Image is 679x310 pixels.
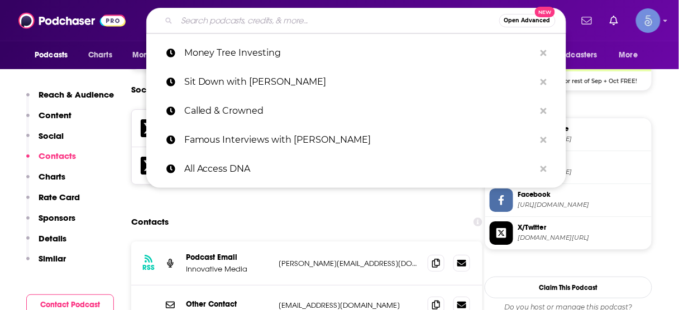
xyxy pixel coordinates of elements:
[39,233,66,244] p: Details
[504,18,551,23] span: Open Advanced
[485,277,652,298] button: Claim This Podcast
[186,299,270,309] p: Other Contact
[88,47,112,63] span: Charts
[81,45,119,66] a: Charts
[636,8,661,33] button: Show profile menu
[535,7,555,17] span: New
[485,71,652,85] span: Use code: 'podchaser' for rest of Sep + Oct FREE!
[26,171,65,192] button: Charts
[544,47,597,63] span: For Podcasters
[26,212,75,233] button: Sponsors
[125,45,187,66] button: open menu
[490,156,647,179] a: RSS Feed[DOMAIN_NAME]
[132,47,172,63] span: Monitoring
[142,263,155,272] h3: RSS
[518,201,647,209] span: https://www.facebook.com/moneytreepodcast
[39,89,114,100] p: Reach & Audience
[184,154,535,183] p: All Access DNA
[39,110,71,120] p: Content
[485,38,652,84] a: Libsyn Deal: Use code: 'podchaser' for rest of Sep + Oct FREE!
[518,135,647,143] span: moneytreepodcast.com
[18,10,126,31] img: Podchaser - Follow, Share and Rate Podcasts
[39,192,80,202] p: Rate Card
[146,8,566,33] div: Search podcasts, credits, & more...
[186,253,270,262] p: Podcast Email
[146,154,566,183] a: All Access DNA
[184,96,535,125] p: Called & Crowned
[636,8,661,33] img: User Profile
[146,96,566,125] a: Called & Crowned
[26,130,64,151] button: Social
[39,130,64,141] p: Social
[577,11,596,30] a: Show notifications dropdown
[146,38,566,67] a: Money Tree Investing
[39,212,75,223] p: Sponsors
[184,125,535,154] p: Famous Interviews with Joe Dimino
[279,259,419,268] p: [PERSON_NAME][EMAIL_ADDRESS][DOMAIN_NAME]
[619,47,638,63] span: More
[27,45,82,66] button: open menu
[26,89,114,110] button: Reach & Audience
[611,45,652,66] button: open menu
[490,123,647,146] a: Official Website[DOMAIN_NAME]
[518,190,647,200] span: Facebook
[39,253,66,264] p: Similar
[490,188,647,212] a: Facebook[URL][DOMAIN_NAME]
[184,67,535,96] p: Sit Down with Michael Franzese
[636,8,661,33] span: Logged in as Spiral5-G1
[26,192,80,212] button: Rate Card
[518,124,647,134] span: Official Website
[490,221,647,245] a: X/Twitter[DOMAIN_NAME][URL]
[39,171,65,182] p: Charts
[279,301,419,310] p: [EMAIL_ADDRESS][DOMAIN_NAME]
[39,151,76,161] p: Contacts
[518,222,647,232] span: X/Twitter
[131,211,169,232] h2: Contacts
[177,12,499,30] input: Search podcasts, credits, & more...
[146,125,566,154] a: Famous Interviews with [PERSON_NAME]
[26,151,76,171] button: Contacts
[499,14,556,27] button: Open AdvancedNew
[26,110,71,130] button: Content
[537,45,614,66] button: open menu
[605,11,623,30] a: Show notifications dropdown
[131,79,160,100] h2: Socials
[518,157,647,167] span: RSS Feed
[186,264,270,274] p: Innovative Media
[146,67,566,96] a: Sit Down with [PERSON_NAME]
[518,168,647,176] span: moneytreeinvesting.libsyn.com
[518,234,647,242] span: twitter.com/MTIPodcast
[26,233,66,254] button: Details
[26,253,66,274] button: Similar
[184,38,535,67] p: Money Tree Investing
[35,47,68,63] span: Podcasts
